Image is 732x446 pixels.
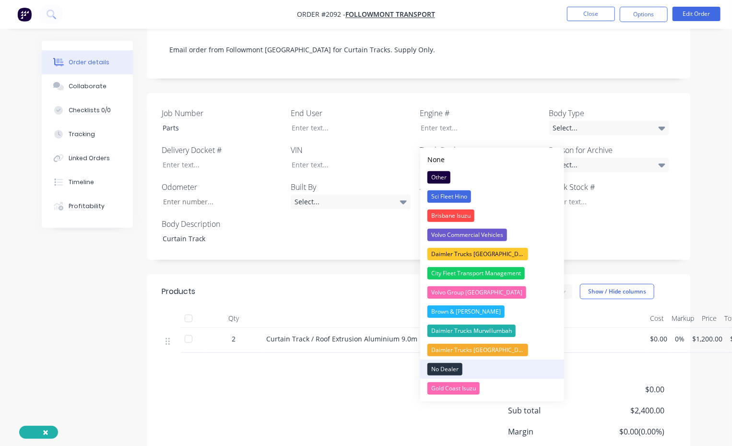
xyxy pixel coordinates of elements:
button: Profitability [42,194,133,218]
button: Daimler Trucks Murwillumbah [420,321,564,340]
label: End User [291,107,411,119]
div: Select... [291,195,411,209]
label: Body Description [162,218,282,230]
button: Linked Orders [42,146,133,170]
div: Gold Coast Isuzu [427,382,480,395]
button: None [420,151,564,168]
button: Order details [42,50,133,74]
span: Curtain Track / Roof Extrusion Aluminium 9.0m [266,334,417,343]
label: Delivery Docket # [162,144,282,156]
button: Options [620,7,668,22]
span: 2 [232,334,236,344]
div: Cost [646,309,668,328]
label: Truck Dealer [420,144,540,156]
div: Markup [668,309,698,328]
label: Engine # [420,107,540,119]
div: Notes [162,22,676,31]
span: Margin [508,426,593,437]
button: City Fleet Transport Management [420,264,564,283]
div: Volvo Commercial Vehicles [427,229,507,241]
div: Email order from Followmont [GEOGRAPHIC_DATA] for Curtain Tracks. Supply Only. [162,35,676,64]
button: Checklists 0/0 [42,98,133,122]
button: Brown & [PERSON_NAME] [420,302,564,321]
button: Other [420,168,564,187]
div: Sci Fleet Hino [427,190,471,203]
div: Volvo Group [GEOGRAPHIC_DATA] [427,286,526,299]
button: Sci Fleet Hino [420,187,564,206]
button: Edit Order [673,7,720,21]
label: Body Type [549,107,669,119]
button: Show / Hide columns [580,284,654,299]
div: Curtain Track [155,232,275,246]
div: Order details [69,58,109,67]
span: $0.00 [650,334,667,344]
div: Select... [549,158,669,172]
div: Daimler Trucks Murwillumbah [427,325,516,337]
a: Followmont Transport [345,10,435,19]
span: $2,400.00 [593,405,664,416]
button: Gold Coast Isuzu [420,379,564,398]
span: $1,200.00 [692,334,722,344]
button: Tracking [42,122,133,146]
button: Brisbane Isuzu [420,206,564,225]
button: Timeline [42,170,133,194]
div: Profitability [69,202,105,211]
div: None [427,154,445,164]
div: Products [162,286,195,297]
div: Price [698,309,720,328]
button: Volvo Group [GEOGRAPHIC_DATA] [420,283,564,302]
label: Built By [291,181,411,193]
label: Reason for Archive [549,144,669,156]
div: Timeline [69,178,94,187]
label: Odometer [162,181,282,193]
label: Job Number [162,107,282,119]
button: Daimler Trucks [GEOGRAPHIC_DATA] [420,340,564,360]
button: Collaborate [42,74,133,98]
div: Other [427,171,450,184]
div: Tracking [69,130,95,139]
img: Factory [17,7,32,22]
button: Close [33,421,58,444]
span: $0.00 ( 0.00 %) [593,426,664,437]
div: Daimler Trucks [GEOGRAPHIC_DATA] [427,344,528,356]
div: Checklists 0/0 [69,106,111,115]
div: Linked Orders [69,154,110,163]
label: VIN [291,144,411,156]
span: Order #2092 - [297,10,345,19]
button: Volvo Commercial Vehicles [420,225,564,245]
div: Brisbane Isuzu [427,210,474,222]
button: No Dealer [420,360,564,379]
div: Daimler Trucks [GEOGRAPHIC_DATA] [427,248,528,260]
div: Brown & [PERSON_NAME] [427,305,505,318]
label: Truck Stock # [549,181,669,193]
div: Select... [549,121,669,135]
div: Qty [205,309,262,328]
div: Parts [155,121,275,135]
div: Collaborate [69,82,106,91]
span: $0.00 [593,384,664,395]
input: Enter number... [155,195,282,209]
div: City Fleet Transport Management [427,267,525,280]
button: Close [567,7,615,21]
button: Daimler Trucks [GEOGRAPHIC_DATA] [420,245,564,264]
span: × [43,425,48,439]
div: No Dealer [427,363,462,376]
span: Sub total [508,405,593,416]
span: 0% [675,334,685,344]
